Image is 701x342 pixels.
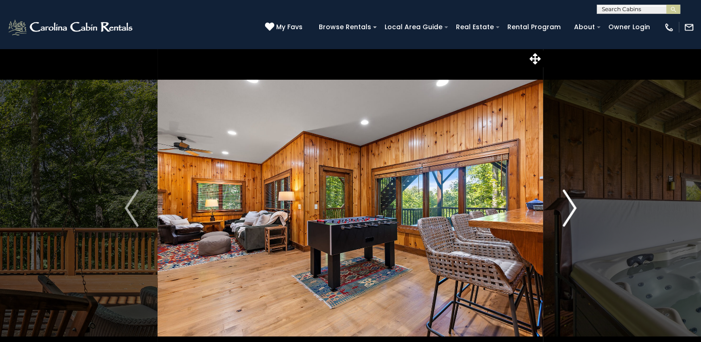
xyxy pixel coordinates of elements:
a: About [569,20,600,34]
img: arrow [125,190,139,227]
span: My Favs [276,22,303,32]
a: Local Area Guide [380,20,447,34]
img: arrow [562,190,576,227]
a: Rental Program [503,20,565,34]
img: White-1-2.png [7,18,135,37]
a: Owner Login [604,20,655,34]
a: Real Estate [451,20,499,34]
img: mail-regular-white.png [684,22,694,32]
a: My Favs [265,22,305,32]
a: Browse Rentals [314,20,376,34]
img: phone-regular-white.png [664,22,674,32]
